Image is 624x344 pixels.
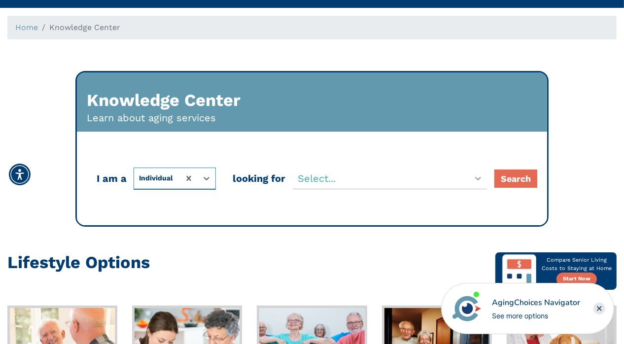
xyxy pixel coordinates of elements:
button: Start Now [556,273,597,286]
div: Accessibility Menu [9,164,31,185]
div: Close [593,303,605,314]
h1: Lifestyle Options [7,252,150,272]
h1: Knowledge Center [87,90,241,110]
a: Lifestyle Options [7,261,150,270]
button: Search [494,170,537,188]
p: I am a [94,171,134,186]
img: What Does Assisted Living Cost? [501,252,537,289]
img: avatar [450,292,484,325]
a: Compare Senior Living Costs to Staying at HomeStart Now [495,252,617,290]
a: Home [15,23,38,32]
nav: breadcrumb [7,16,617,39]
p: looking for [230,171,293,186]
p: Learn about aging services [87,110,216,125]
span: Knowledge Center [49,23,120,32]
div: AgingChoices Navigator [492,297,580,309]
p: Compare Senior Living Costs to Staying at Home [537,256,617,273]
div: See more options [492,310,580,321]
